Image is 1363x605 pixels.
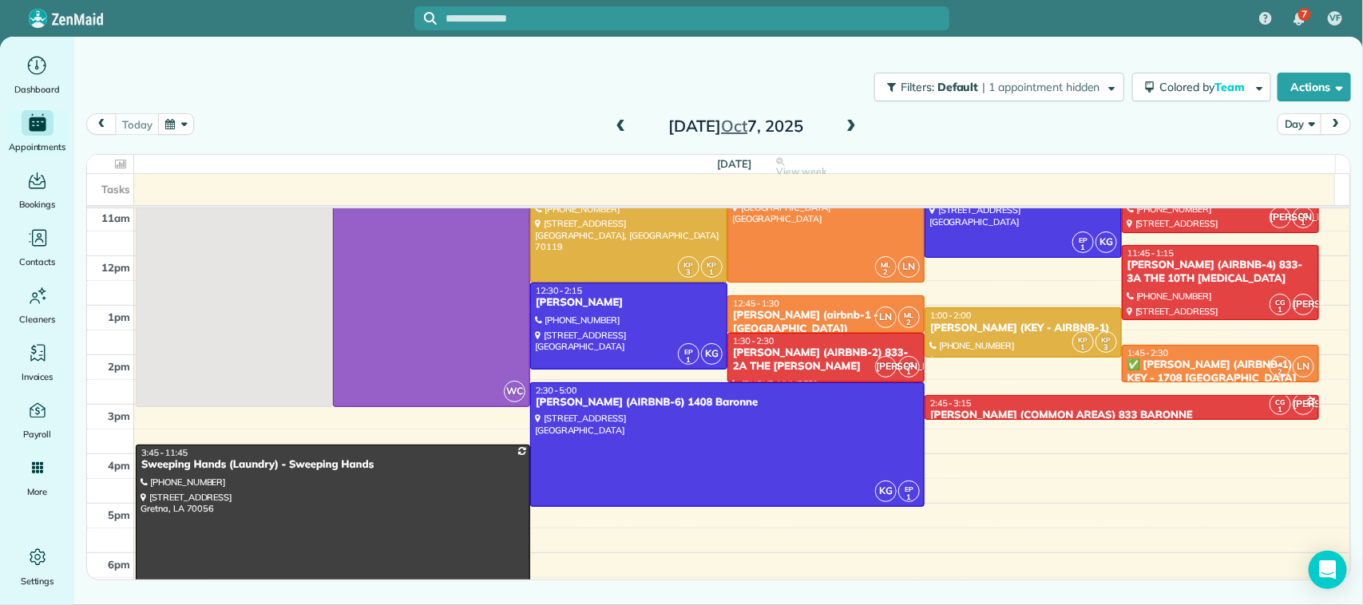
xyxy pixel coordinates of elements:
small: 1 [899,365,919,380]
span: 1:45 - 2:30 [1127,347,1169,358]
div: Sweeping Hands (Laundry) - Sweeping Hands [141,458,525,472]
button: today [115,113,159,135]
small: 1 [702,265,722,280]
span: More [27,484,47,500]
div: [PERSON_NAME] (KEY - AIRBNB-1) [929,322,1117,335]
span: CG [1298,211,1308,219]
span: 1pm [108,310,130,323]
button: Colored byTeam [1132,73,1271,101]
svg: Focus search [424,12,437,25]
span: Payroll [23,426,52,442]
a: Invoices [6,340,68,385]
span: CG [1275,397,1285,406]
span: [DATE] [717,157,751,170]
span: KP [707,260,717,269]
span: [PERSON_NAME] [1293,294,1314,315]
span: [PERSON_NAME] [1293,393,1314,415]
small: 1 [1073,240,1093,255]
span: 5pm [108,508,130,521]
span: Tasks [101,183,130,196]
span: WC [504,381,525,402]
span: KG [701,343,723,365]
span: 2pm [108,360,130,373]
span: Bookings [19,196,56,212]
span: KG [875,480,897,502]
span: Settings [21,573,54,589]
small: 1 [1270,302,1290,318]
span: EP [905,484,913,493]
a: Contacts [6,225,68,270]
div: [PERSON_NAME] [535,296,723,310]
span: [PERSON_NAME] [875,356,897,378]
div: [PERSON_NAME] (AIRBNB-6) 1408 Baronne [535,396,920,409]
span: CG [905,360,914,369]
a: Appointments [6,110,68,155]
span: 1:00 - 2:00 [930,310,972,321]
div: [PERSON_NAME] (AIRBNB-2) 833-2A THE [PERSON_NAME] [732,346,920,374]
span: Dashboard [14,81,60,97]
button: Day [1278,113,1321,135]
span: Default [937,80,980,94]
span: LN [1293,356,1314,378]
span: VF [1329,12,1341,25]
small: 1 [679,353,699,368]
span: 3:45 - 11:45 [141,447,188,458]
span: Invoices [22,369,53,385]
button: next [1321,113,1351,135]
small: 1 [1270,402,1290,417]
small: 1 [1294,216,1313,231]
span: Cleaners [19,311,55,327]
small: 3 [679,265,699,280]
small: 1 [899,490,919,505]
span: 12:45 - 1:30 [733,298,779,309]
span: View week [776,165,827,178]
span: KG [1096,231,1117,253]
div: [PERSON_NAME] (airbnb-1 - [GEOGRAPHIC_DATA]) [732,309,920,336]
a: Filters: Default | 1 appointment hidden [866,73,1123,101]
span: KP [684,260,694,269]
small: 3 [1096,340,1116,355]
button: prev [86,113,117,135]
h2: [DATE] 7, 2025 [636,117,836,135]
span: 11:45 - 1:15 [1127,247,1174,259]
span: ML [882,260,891,269]
div: [PERSON_NAME] (COMMON AREAS) 833 BARONNE [929,409,1314,422]
span: | 1 appointment hidden [983,80,1100,94]
span: 6pm [108,558,130,571]
a: Bookings [6,168,68,212]
div: 7 unread notifications [1282,2,1316,37]
span: [PERSON_NAME] [1270,207,1291,228]
span: EP [684,347,693,356]
span: Team [1214,80,1247,94]
div: ✅ [PERSON_NAME] (AIRBNB-1) KEY - 1708 [GEOGRAPHIC_DATA] AV. - FLEURLICITY LLC [1127,358,1314,399]
a: Settings [6,544,68,589]
span: KP [1102,335,1111,344]
span: 3pm [108,409,130,422]
span: EP [1079,235,1088,244]
span: Appointments [9,139,66,155]
small: 2 [1270,365,1290,380]
span: 7 [1302,8,1307,21]
span: Contacts [19,254,55,270]
span: ML [905,310,914,319]
span: 4pm [108,459,130,472]
span: Filters: [901,80,934,94]
span: 11am [101,212,130,224]
span: 2:30 - 5:00 [536,385,577,396]
span: CG [1275,298,1285,306]
span: ML [1275,360,1285,369]
button: Filters: Default | 1 appointment hidden [874,73,1123,101]
span: LN [875,306,897,328]
small: 1 [1073,340,1093,355]
a: Dashboard [6,53,68,97]
a: Payroll [6,397,68,442]
span: 2:45 - 3:15 [930,397,972,409]
span: KP [1079,335,1088,344]
span: Oct [721,116,747,136]
span: LN [898,256,920,278]
span: 12pm [101,261,130,274]
span: Colored by [1160,80,1250,94]
button: Focus search [414,12,437,25]
a: Cleaners [6,283,68,327]
span: 1:30 - 2:30 [733,335,775,346]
